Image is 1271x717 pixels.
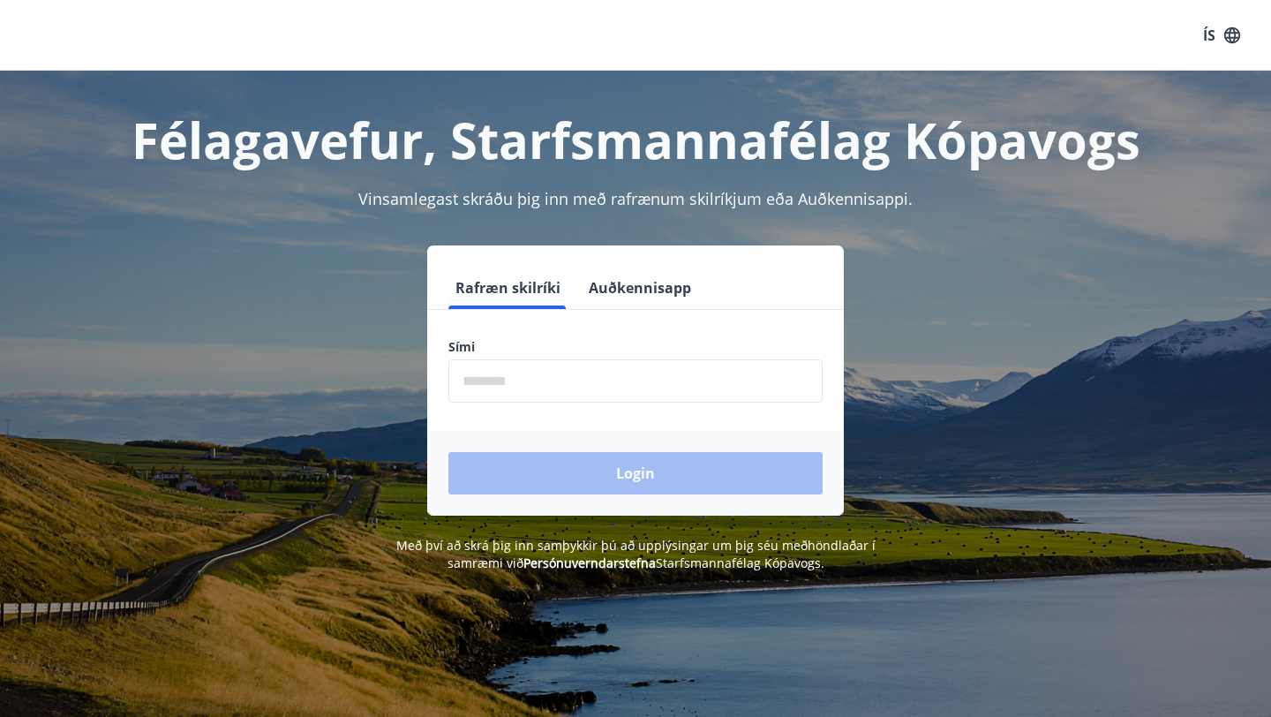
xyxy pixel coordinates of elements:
button: Rafræn skilríki [448,267,568,309]
span: Vinsamlegast skráðu þig inn með rafrænum skilríkjum eða Auðkennisappi. [358,188,913,209]
button: Auðkennisapp [582,267,698,309]
span: Með því að skrá þig inn samþykkir þú að upplýsingar um þig séu meðhöndlaðar í samræmi við Starfsm... [396,537,876,571]
label: Sími [448,338,823,356]
button: ÍS [1193,19,1250,51]
h1: Félagavefur, Starfsmannafélag Kópavogs [21,106,1250,173]
a: Persónuverndarstefna [523,555,656,571]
